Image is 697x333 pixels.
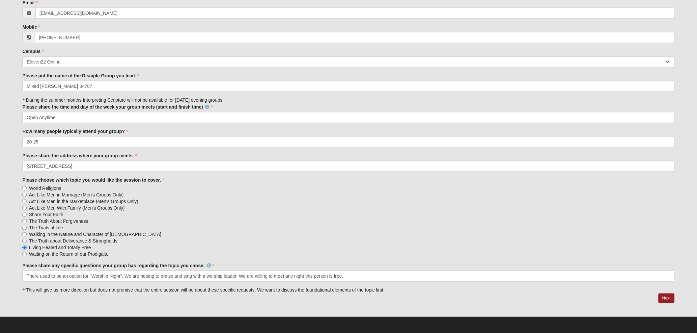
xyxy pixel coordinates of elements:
[22,239,27,243] input: The Truth about Deliverance & Strongholds
[29,238,118,244] span: The Truth about Deliverance & Strongholds
[29,218,88,224] span: The Truth About Forgiveness
[22,262,214,269] label: Please share any specific questions your group has regarding the topic you chose.
[22,213,27,217] input: Share Your Faith
[29,231,161,238] span: Walking in the Nature and Character of [DEMOGRAPHIC_DATA]
[22,48,44,55] label: Campus
[22,245,27,250] input: Living Healed and Totally Free
[22,232,27,237] input: Walking in the Nature and Character of [DEMOGRAPHIC_DATA]
[29,211,63,218] span: Share Your Faith
[29,224,63,231] span: The Trials of Life
[22,128,128,135] label: How many people typically attend your group?
[22,226,27,230] input: The Trials of Life
[22,252,27,256] input: Waiting on the Return of our Prodigals.
[29,185,61,192] span: World Religions
[22,104,213,110] label: Please share the time and day of the week your group meets (start and finish time)
[22,193,27,197] input: Act Like Men in Marriage (Men's Groups Only)
[22,152,137,159] label: Please share the address where your group meets.
[658,294,675,303] a: Next
[22,206,27,210] input: Act Like Men With Family (Men's Groups Only)
[29,251,108,257] span: Waiting on the Return of our Prodigals.
[29,192,124,198] span: Act Like Men in Marriage (Men's Groups Only)
[22,24,40,30] label: Mobile
[22,186,27,191] input: World Religions
[29,205,125,211] span: Act Like Men With Family (Men's Groups Only)
[29,244,91,251] span: Living Healed and Totally Free
[29,198,138,205] span: Act Like Men in the Marketplace (Men's Groups Only)
[22,219,27,223] input: The Truth About Forgiveness
[22,72,139,79] label: Please put the name of the Disciple Group you lead.
[22,177,164,183] label: Please choose which topic you would like the session to cover.
[22,199,27,204] input: Act Like Men in the Marketplace (Men's Groups Only)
